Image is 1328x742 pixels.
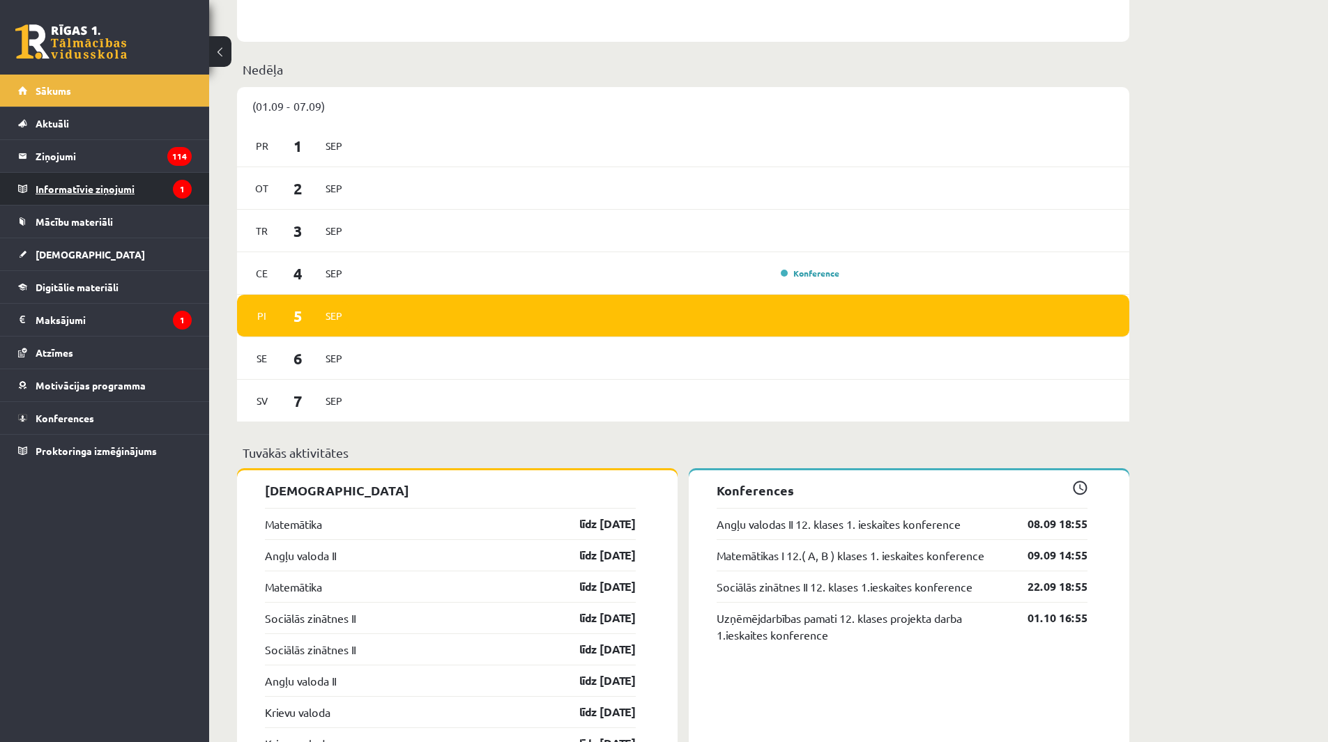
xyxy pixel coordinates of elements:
[247,178,277,199] span: Ot
[319,348,349,369] span: Sep
[36,304,192,336] legend: Maksājumi
[265,672,336,689] a: Angļu valoda II
[36,117,69,130] span: Aktuāli
[319,390,349,412] span: Sep
[36,248,145,261] span: [DEMOGRAPHIC_DATA]
[18,369,192,401] a: Motivācijas programma
[18,402,192,434] a: Konferences
[265,704,330,720] a: Krievu valoda
[167,147,192,166] i: 114
[18,238,192,270] a: [DEMOGRAPHIC_DATA]
[18,304,192,336] a: Maksājumi1
[15,24,127,59] a: Rīgas 1. Tālmācības vidusskola
[18,271,192,303] a: Digitālie materiāli
[243,60,1124,79] p: Nedēļa
[36,445,157,457] span: Proktoringa izmēģinājums
[18,435,192,467] a: Proktoringa izmēģinājums
[319,263,349,284] span: Sep
[555,672,636,689] a: līdz [DATE]
[717,516,961,532] a: Angļu valodas II 12. klases 1. ieskaites konference
[36,281,119,293] span: Digitālie materiāli
[555,516,636,532] a: līdz [DATE]
[319,135,349,157] span: Sep
[717,481,1087,500] p: Konferences
[277,134,320,157] span: 1
[173,311,192,330] i: 1
[277,177,320,200] span: 2
[319,178,349,199] span: Sep
[173,180,192,199] i: 1
[1007,516,1087,532] a: 08.09 18:55
[555,578,636,595] a: līdz [DATE]
[1007,578,1087,595] a: 22.09 18:55
[277,304,320,327] span: 5
[319,305,349,327] span: Sep
[265,610,356,626] a: Sociālās zinātnes II
[555,641,636,658] a: līdz [DATE]
[36,379,146,392] span: Motivācijas programma
[18,337,192,369] a: Atzīmes
[265,516,322,532] a: Matemātika
[277,347,320,370] span: 6
[247,263,277,284] span: Ce
[18,140,192,172] a: Ziņojumi114
[265,578,322,595] a: Matemātika
[555,610,636,626] a: līdz [DATE]
[717,610,1007,643] a: Uzņēmējdarbības pamati 12. klases projekta darba 1.ieskaites konference
[36,412,94,424] span: Konferences
[36,84,71,97] span: Sākums
[243,443,1124,462] p: Tuvākās aktivitātes
[247,305,277,327] span: Pi
[18,75,192,107] a: Sākums
[247,390,277,412] span: Sv
[1007,610,1087,626] a: 01.10 16:55
[265,641,356,658] a: Sociālās zinātnes II
[18,173,192,205] a: Informatīvie ziņojumi1
[237,87,1129,125] div: (01.09 - 07.09)
[277,262,320,285] span: 4
[555,547,636,564] a: līdz [DATE]
[781,268,839,279] a: Konference
[36,215,113,228] span: Mācību materiāli
[1007,547,1087,564] a: 09.09 14:55
[36,173,192,205] legend: Informatīvie ziņojumi
[277,219,320,242] span: 3
[265,547,336,564] a: Angļu valoda II
[717,547,984,564] a: Matemātikas I 12.( A, B ) klases 1. ieskaites konference
[277,389,320,412] span: 7
[265,481,636,500] p: [DEMOGRAPHIC_DATA]
[18,206,192,238] a: Mācību materiāli
[247,220,277,242] span: Tr
[18,107,192,139] a: Aktuāli
[36,140,192,172] legend: Ziņojumi
[555,704,636,720] a: līdz [DATE]
[717,578,972,595] a: Sociālās zinātnes II 12. klases 1.ieskaites konference
[319,220,349,242] span: Sep
[247,348,277,369] span: Se
[247,135,277,157] span: Pr
[36,346,73,359] span: Atzīmes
